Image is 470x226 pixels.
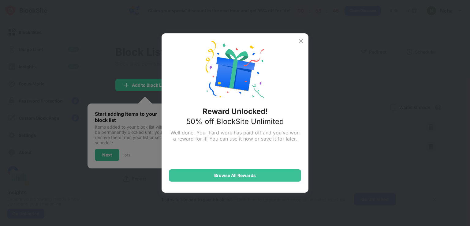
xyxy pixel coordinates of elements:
[214,173,256,178] div: Browse All Rewards
[297,37,304,45] img: x-button.svg
[206,41,264,100] img: reward-unlock.svg
[186,117,284,126] div: 50% off BlockSite Unlimited
[169,130,301,142] div: Well done! Your hard work has paid off and you’ve won a reward for it! You can use it now or save...
[203,107,268,116] div: Reward Unlocked!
